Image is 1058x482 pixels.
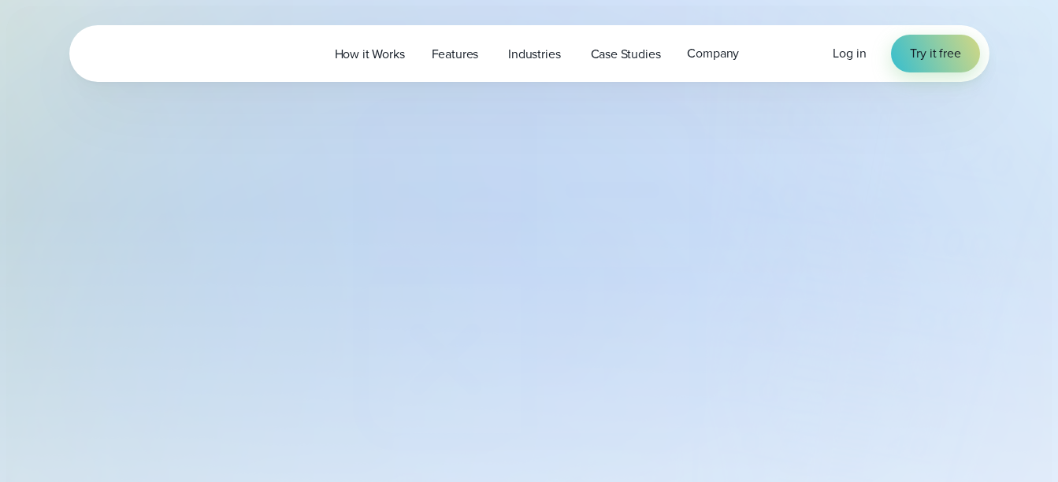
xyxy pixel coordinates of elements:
a: Try it free [891,35,979,72]
span: Company [687,44,739,63]
a: Case Studies [577,38,674,70]
span: Features [432,45,479,64]
a: Log in [833,44,866,63]
span: Industries [508,45,560,64]
span: Log in [833,44,866,62]
span: Case Studies [591,45,661,64]
a: How it Works [321,38,418,70]
span: How it Works [335,45,405,64]
span: Try it free [910,44,960,63]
